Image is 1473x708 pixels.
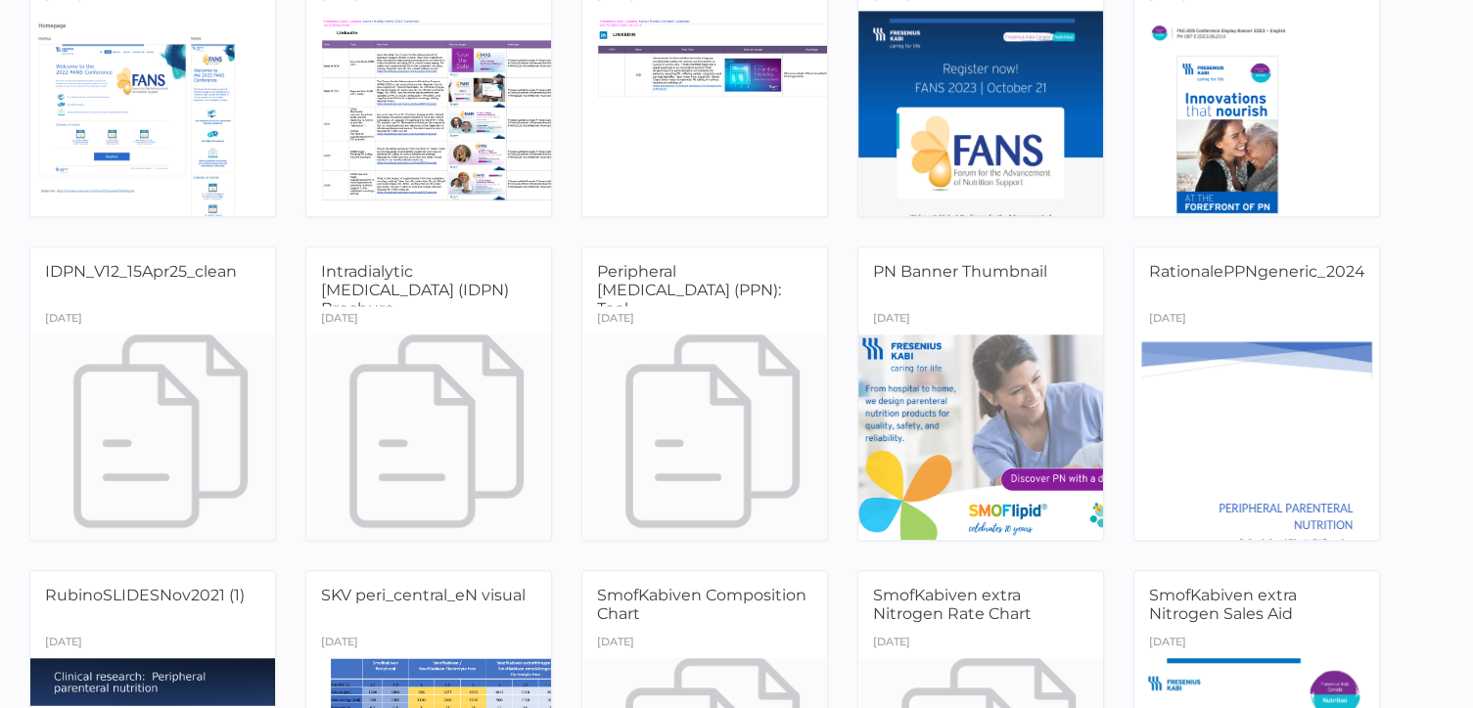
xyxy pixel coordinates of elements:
span: SmofKabiven extra Nitrogen Rate Chart [873,586,1032,623]
div: [DATE] [321,306,358,334]
span: RationalePPNgeneric_2024 [1149,262,1365,281]
span: SmofKabiven Composition Chart [597,586,806,623]
div: [DATE] [1149,630,1186,658]
div: [DATE] [45,630,82,658]
span: Peripheral [MEDICAL_DATA] (PPN): Tool [597,262,781,318]
div: [DATE] [1149,306,1186,334]
span: PN Banner Thumbnail [873,262,1047,281]
span: RubinoSLIDESNov2021 (1) [45,586,245,604]
div: [DATE] [597,306,634,334]
span: IDPN_V12_15Apr25_clean [45,262,237,281]
div: [DATE] [597,630,634,658]
div: [DATE] [321,630,358,658]
div: [DATE] [45,306,82,334]
span: Intradialytic [MEDICAL_DATA] (IDPN) Brochure [321,262,509,318]
span: SmofKabiven extra Nitrogen Sales Aid [1149,586,1297,623]
div: [DATE] [873,630,910,658]
span: SKV peri_central_eN visual [321,586,526,604]
div: [DATE] [873,306,910,334]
